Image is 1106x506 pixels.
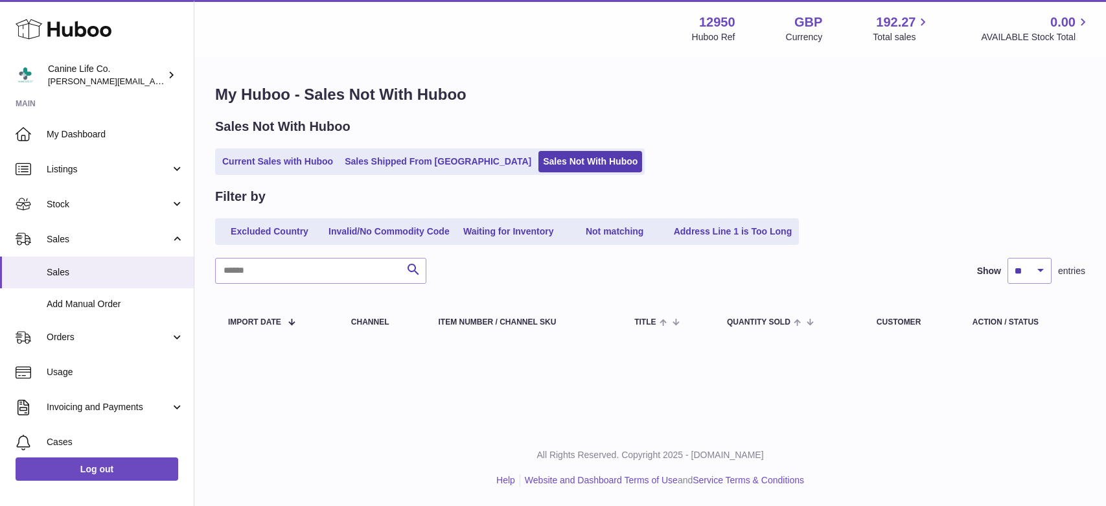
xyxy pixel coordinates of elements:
span: Usage [47,366,184,378]
a: Sales Shipped From [GEOGRAPHIC_DATA] [340,151,536,172]
span: Stock [47,198,170,211]
a: Help [496,475,515,485]
div: Huboo Ref [692,31,735,43]
div: Item Number / Channel SKU [439,318,609,327]
span: Listings [47,163,170,176]
a: Not matching [563,221,667,242]
a: Waiting for Inventory [457,221,560,242]
p: All Rights Reserved. Copyright 2025 - [DOMAIN_NAME] [205,449,1096,461]
a: Current Sales with Huboo [218,151,338,172]
div: Customer [877,318,947,327]
h2: Filter by [215,188,266,205]
a: Sales Not With Huboo [538,151,642,172]
span: Add Manual Order [47,298,184,310]
span: Title [634,318,656,327]
strong: GBP [794,14,822,31]
strong: 12950 [699,14,735,31]
a: 0.00 AVAILABLE Stock Total [981,14,1090,43]
li: and [520,474,804,487]
span: My Dashboard [47,128,184,141]
span: [PERSON_NAME][EMAIL_ADDRESS][DOMAIN_NAME] [48,76,260,86]
span: Total sales [873,31,930,43]
span: AVAILABLE Stock Total [981,31,1090,43]
a: Website and Dashboard Terms of Use [525,475,678,485]
span: Import date [228,318,281,327]
a: Service Terms & Conditions [693,475,804,485]
span: entries [1058,265,1085,277]
span: 192.27 [876,14,916,31]
a: Invalid/No Commodity Code [324,221,454,242]
span: Quantity Sold [727,318,790,327]
span: Cases [47,436,184,448]
h2: Sales Not With Huboo [215,118,351,135]
span: Sales [47,233,170,246]
span: Invoicing and Payments [47,401,170,413]
div: Currency [786,31,823,43]
span: Sales [47,266,184,279]
a: Address Line 1 is Too Long [669,221,797,242]
a: 192.27 Total sales [873,14,930,43]
div: Action / Status [973,318,1072,327]
a: Log out [16,457,178,481]
img: kevin@clsgltd.co.uk [16,65,35,85]
a: Excluded Country [218,221,321,242]
label: Show [977,265,1001,277]
span: 0.00 [1050,14,1076,31]
div: Channel [351,318,413,327]
div: Canine Life Co. [48,63,165,87]
h1: My Huboo - Sales Not With Huboo [215,84,1085,105]
span: Orders [47,331,170,343]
